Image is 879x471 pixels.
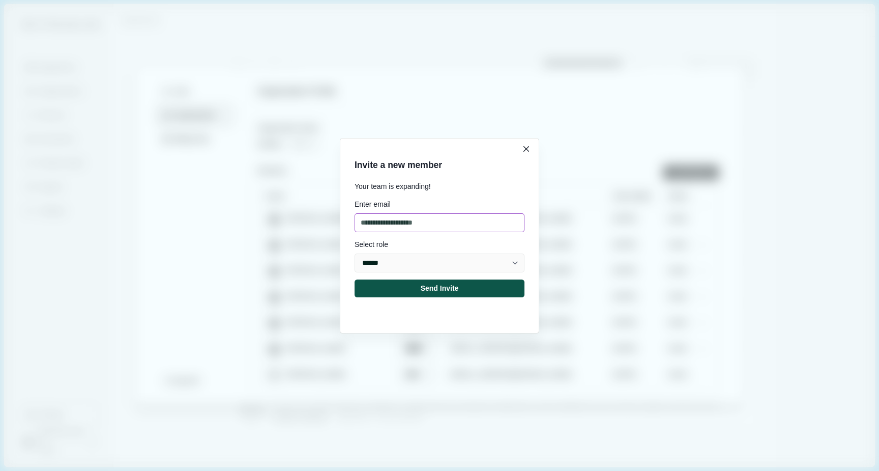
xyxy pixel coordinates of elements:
[355,239,524,250] div: Select role
[519,142,534,156] button: Close
[355,181,524,192] p: Your team is expanding!
[355,199,524,210] div: Enter email
[355,160,524,171] h2: Invite a new member
[355,280,524,297] button: Send Invite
